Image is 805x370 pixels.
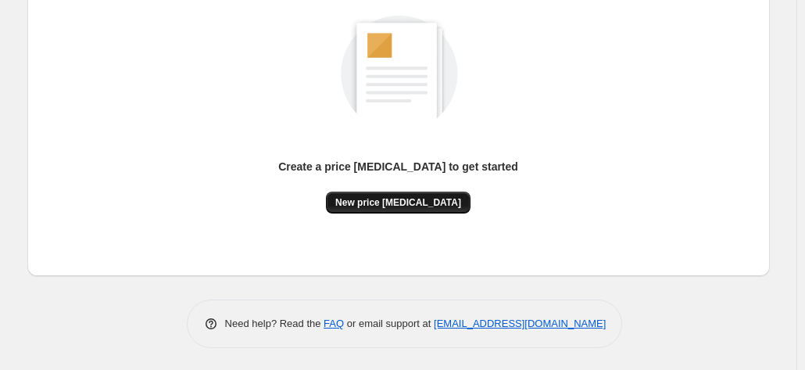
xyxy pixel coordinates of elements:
a: [EMAIL_ADDRESS][DOMAIN_NAME] [434,318,606,329]
a: FAQ [324,318,344,329]
span: New price [MEDICAL_DATA] [335,196,461,209]
button: New price [MEDICAL_DATA] [326,192,470,214]
p: Create a price [MEDICAL_DATA] to get started [278,159,518,174]
span: Need help? Read the [225,318,324,329]
span: or email support at [344,318,434,329]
